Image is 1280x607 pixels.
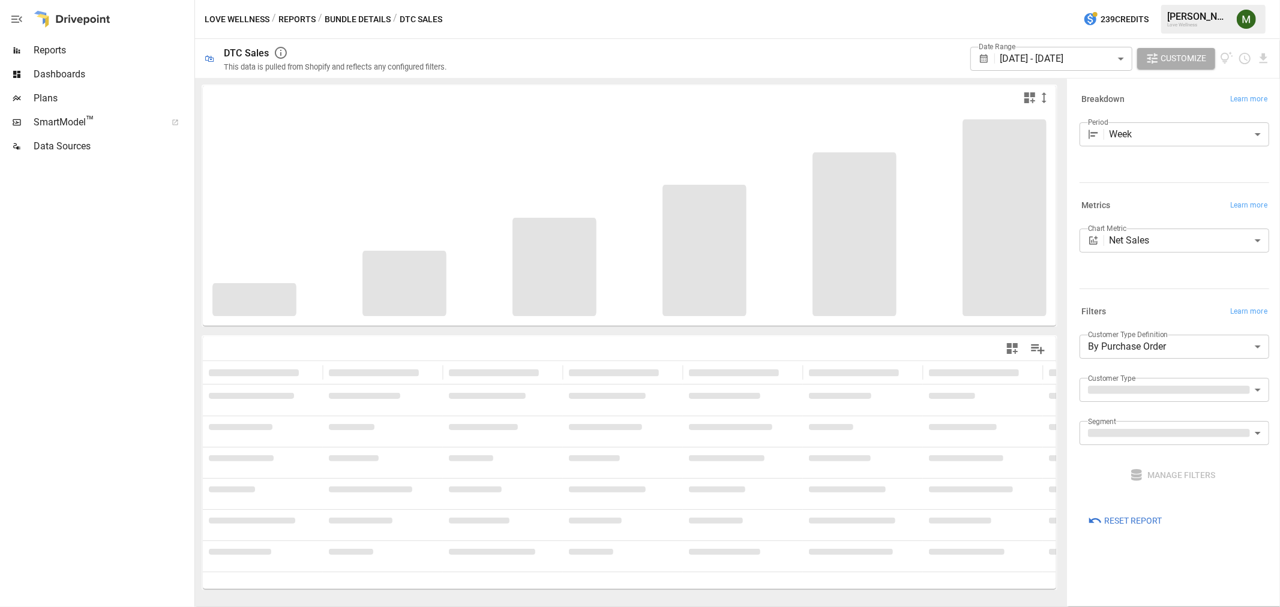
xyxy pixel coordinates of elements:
[1237,10,1256,29] img: Meredith Lacasse
[1088,223,1127,233] label: Chart Metric
[1088,329,1168,339] label: Customer Type Definition
[1167,11,1230,22] div: [PERSON_NAME]
[1088,117,1108,127] label: Period
[1024,335,1051,362] button: Manage Columns
[1137,48,1215,70] button: Customize
[1220,48,1234,70] button: View documentation
[278,12,316,27] button: Reports
[1161,51,1207,66] span: Customize
[325,12,391,27] button: Bundle Details
[205,12,269,27] button: Love Wellness
[420,364,437,381] button: Sort
[1080,510,1170,531] button: Reset Report
[300,364,317,381] button: Sort
[1088,373,1136,383] label: Customer Type
[318,12,322,27] div: /
[224,62,446,71] div: This data is pulled from Shopify and reflects any configured filters.
[1110,229,1269,253] div: Net Sales
[1104,513,1162,528] span: Reset Report
[1088,416,1116,426] label: Segment
[1230,306,1267,318] span: Learn more
[1110,122,1269,146] div: Week
[34,115,158,130] span: SmartModel
[34,43,192,58] span: Reports
[1000,47,1132,71] div: [DATE] - [DATE]
[1080,335,1269,359] div: By Purchase Order
[1101,12,1149,27] span: 239 Credits
[1081,93,1125,106] h6: Breakdown
[205,53,214,64] div: 🛍
[1020,364,1037,381] button: Sort
[272,12,276,27] div: /
[979,41,1016,52] label: Date Range
[540,364,557,381] button: Sort
[34,91,192,106] span: Plans
[1257,52,1270,65] button: Download report
[1230,94,1267,106] span: Learn more
[780,364,797,381] button: Sort
[1081,199,1111,212] h6: Metrics
[34,67,192,82] span: Dashboards
[1167,22,1230,28] div: Love Wellness
[1081,305,1107,318] h6: Filters
[86,113,94,128] span: ™
[393,12,397,27] div: /
[224,47,269,59] div: DTC Sales
[1238,52,1252,65] button: Schedule report
[660,364,677,381] button: Sort
[34,139,192,154] span: Data Sources
[1230,2,1263,36] button: Meredith Lacasse
[1230,200,1267,212] span: Learn more
[900,364,917,381] button: Sort
[1078,8,1153,31] button: 239Credits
